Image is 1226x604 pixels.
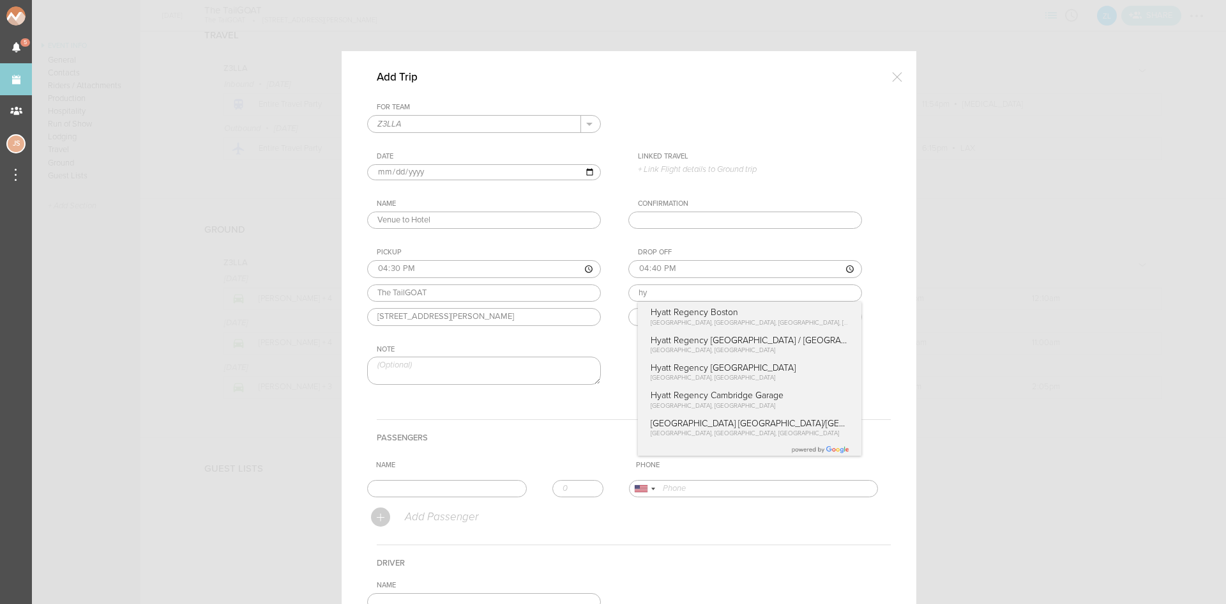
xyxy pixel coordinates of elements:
[371,513,478,521] a: Add Passenger
[630,481,659,497] div: United States: +1
[651,319,903,327] span: [GEOGRAPHIC_DATA], [GEOGRAPHIC_DATA], [GEOGRAPHIC_DATA], [GEOGRAPHIC_DATA]
[367,260,601,278] input: ––:–– ––
[377,103,601,112] div: For Team
[377,248,601,257] div: Pickup
[651,390,849,401] p: Hyatt Regency Cambridge Garage
[629,480,878,498] input: Phone
[651,362,849,373] p: Hyatt Regency [GEOGRAPHIC_DATA]
[377,152,601,161] div: Date
[651,418,849,429] p: [GEOGRAPHIC_DATA] [GEOGRAPHIC_DATA]/[GEOGRAPHIC_DATA]
[20,38,31,47] span: 5
[651,307,849,318] p: Hyatt Regency Boston
[581,116,600,132] button: .
[368,116,581,132] input: Select a Team (Required)
[377,345,601,354] div: Note
[6,6,79,26] img: NOMAD
[377,199,601,208] div: Name
[651,430,839,437] span: [GEOGRAPHIC_DATA], [GEOGRAPHIC_DATA], [GEOGRAPHIC_DATA]
[377,581,601,590] div: Name
[638,199,862,208] div: Confirmation
[651,402,775,410] span: [GEOGRAPHIC_DATA], [GEOGRAPHIC_DATA]
[552,480,603,498] input: 0
[377,545,891,581] h4: Driver
[628,260,862,278] input: ––:–– ––
[651,346,775,354] span: [GEOGRAPHIC_DATA], [GEOGRAPHIC_DATA]
[638,164,862,174] p: + Link Flight details to Ground trip
[377,419,891,456] h4: Passengers
[651,335,849,346] p: Hyatt Regency [GEOGRAPHIC_DATA] / [GEOGRAPHIC_DATA]
[628,284,862,302] input: Location Name
[631,456,891,475] th: Phone
[367,308,601,326] input: Address
[404,511,478,523] p: Add Passenger
[638,248,862,257] div: Drop Off
[367,284,601,302] input: Location Name
[638,152,862,161] div: Linked Travel
[367,212,601,229] input: e.g. Airport to Hotel (Optional)
[377,70,437,84] h4: Add Trip
[628,308,862,326] input: Address
[371,456,631,475] th: Name
[6,134,26,153] div: Jessica Smith
[651,374,775,382] span: [GEOGRAPHIC_DATA], [GEOGRAPHIC_DATA]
